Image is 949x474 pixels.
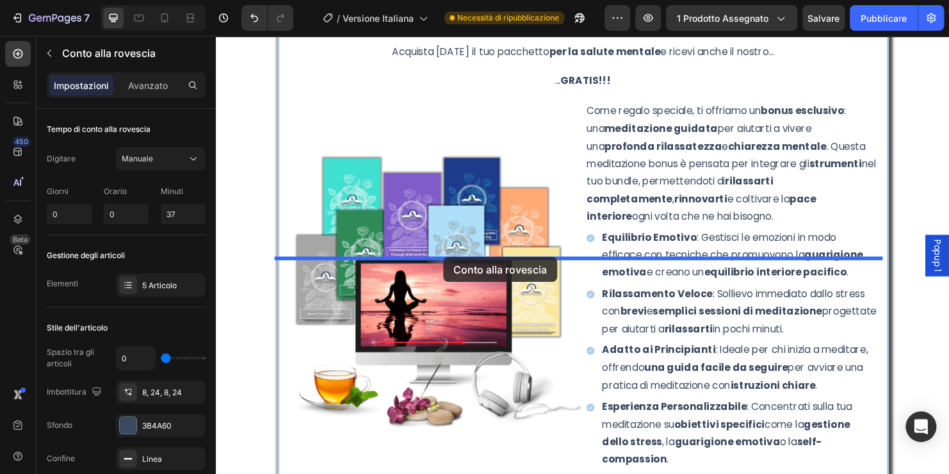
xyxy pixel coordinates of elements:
span: Versione Italiana [343,12,414,25]
div: 5 Articolo [142,280,202,291]
button: Pubblicare [850,5,918,31]
p: 7 [84,10,90,26]
p: Avanzato [128,79,168,92]
span: Necessità di ripubblicazione [457,12,559,24]
button: Salvare [802,5,845,31]
div: 3B4A60 [142,420,202,432]
div: 8, 24, 8, 24 [142,387,202,398]
p: Countdown Timer [62,45,200,61]
iframe: Design area [216,36,949,474]
div: Annulla/Ripeti [241,5,293,31]
font: Elementi [47,278,78,290]
button: 1 prodotto assegnato [666,5,797,31]
div: Apri Intercom Messenger [905,411,936,442]
button: 7 [5,5,95,31]
span: 1 prodotto assegnato [677,12,768,25]
span: Popup 1 [749,213,762,247]
p: Orario [104,186,149,197]
span: Salvare [807,13,839,24]
p: Impostazioni [54,79,109,92]
p: Giorni [47,186,92,197]
span: / [337,12,340,25]
font: Sfondo [47,420,72,431]
font: Stile dell'articolo [47,322,108,334]
div: Linea [142,454,202,465]
input: Automatico [117,347,155,370]
font: Tempo di conto alla rovescia [47,124,150,135]
p: Minuti [161,186,206,197]
font: Digitare [47,153,76,165]
font: Confine [47,453,75,464]
font: Spazio tra gli articoli [47,347,113,370]
div: 450 [12,136,31,147]
button: Manuale [116,147,206,170]
font: Pubblicare [861,12,907,25]
font: Gestione degli articoli [47,250,125,261]
div: Beta [10,234,31,245]
span: Manuale [122,154,153,163]
font: Imbottitura [47,386,86,398]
